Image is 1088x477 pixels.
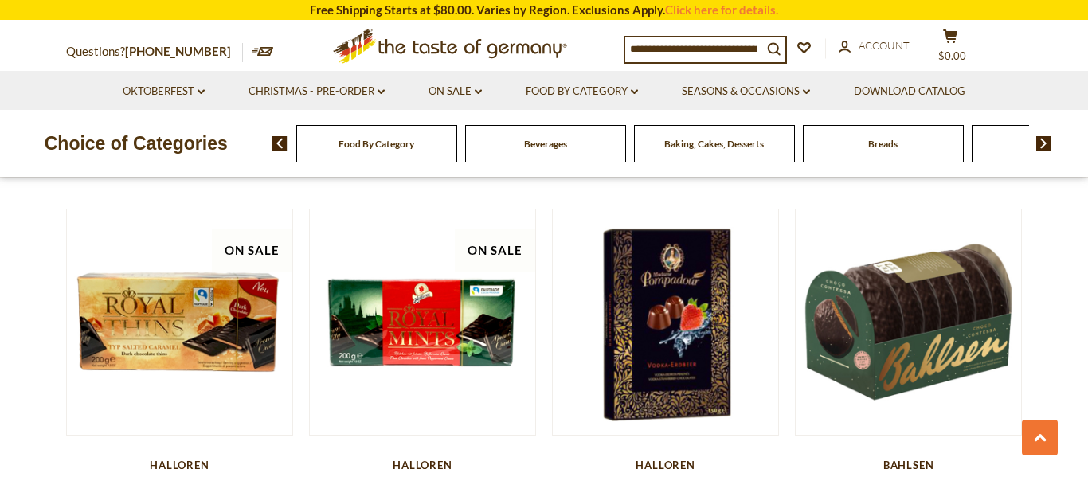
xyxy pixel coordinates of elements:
img: next arrow [1036,136,1051,151]
div: Halloren [309,459,536,471]
div: Bahlsen [795,459,1022,471]
a: Food By Category [526,83,638,100]
a: Oktoberfest [123,83,205,100]
span: $0.00 [938,49,966,62]
p: Questions? [66,41,243,62]
a: Seasons & Occasions [682,83,810,100]
span: Account [859,39,910,52]
a: Baking, Cakes, Desserts [664,138,764,150]
a: Breads [868,138,898,150]
img: Halloren Royal Dark Chocolate Thins with Salted Caramel Cream Filling, 7.0 oz [67,209,292,435]
img: previous arrow [272,136,288,151]
a: Christmas - PRE-ORDER [249,83,385,100]
a: Account [839,37,910,55]
div: Halloren [66,459,293,471]
a: Beverages [524,138,567,150]
a: [PHONE_NUMBER] [125,44,231,58]
img: Halloren Madame Pompadour Vodka Strawberry Chocolate Pralines 5.3oz [553,209,778,435]
img: Halloren Royal Mints in Dark Chocolate 7.0 oz [310,209,535,435]
a: On Sale [429,83,482,100]
a: Download Catalog [854,83,965,100]
button: $0.00 [926,29,974,68]
img: Bahlsen Contessa Chocolate Gingerbreads Cakes, 7 oz [796,209,1021,435]
a: Click here for details. [665,2,778,17]
a: Food By Category [339,138,414,150]
div: Halloren [552,459,779,471]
